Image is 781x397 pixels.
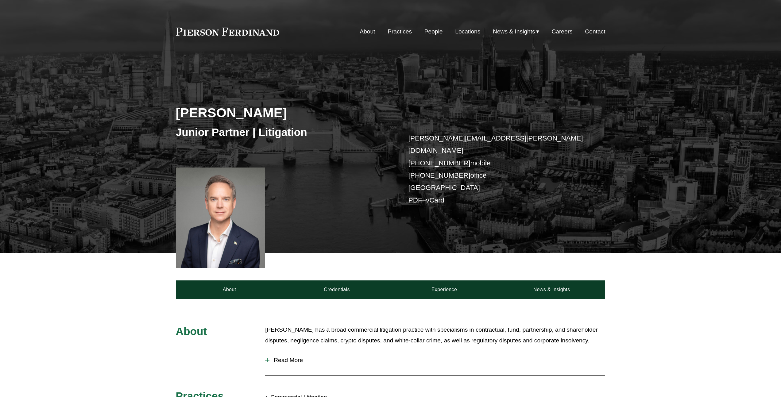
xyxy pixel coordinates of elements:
span: About [176,325,207,337]
h3: Junior Partner | Litigation [176,125,391,139]
a: Contact [585,26,605,37]
h2: [PERSON_NAME] [176,105,391,121]
span: News & Insights [493,26,535,37]
a: About [176,280,283,299]
a: News & Insights [498,280,605,299]
a: Experience [391,280,498,299]
a: folder dropdown [493,26,539,37]
p: [PERSON_NAME] has a broad commercial litigation practice with specialisms in contractual, fund, p... [265,325,605,346]
a: [PERSON_NAME][EMAIL_ADDRESS][PERSON_NAME][DOMAIN_NAME] [408,134,583,154]
a: [PHONE_NUMBER] [408,159,470,167]
a: PDF [408,196,422,204]
span: Read More [269,357,605,364]
a: Locations [455,26,480,37]
p: mobile office [GEOGRAPHIC_DATA] – [408,132,587,206]
a: Credentials [283,280,391,299]
a: vCard [426,196,444,204]
button: Read More [265,352,605,368]
a: People [424,26,443,37]
a: About [360,26,375,37]
a: Careers [551,26,572,37]
a: Practices [388,26,412,37]
a: [PHONE_NUMBER] [408,172,470,179]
